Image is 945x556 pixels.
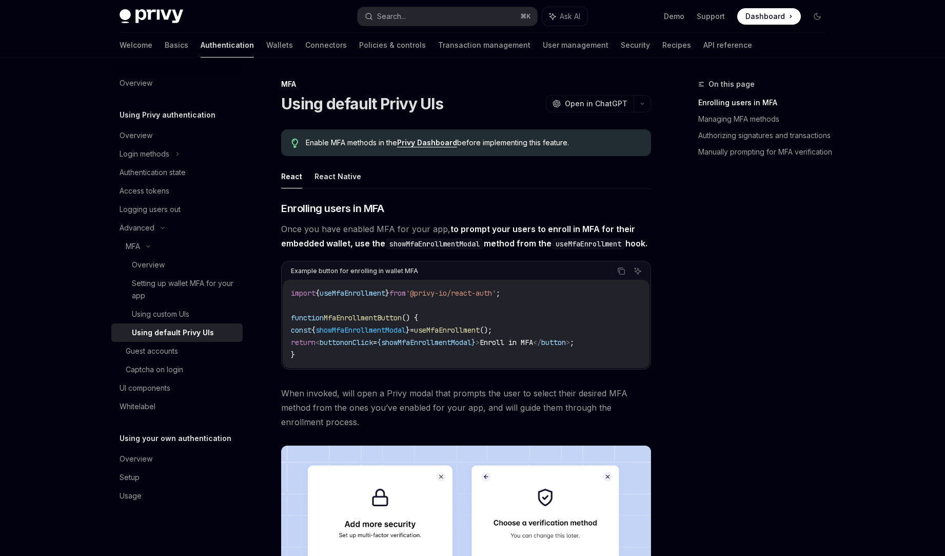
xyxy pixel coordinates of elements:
a: Whitelabel [111,397,243,416]
a: User management [543,33,608,57]
h5: Using your own authentication [120,432,231,445]
div: Setting up wallet MFA for your app [132,277,237,302]
span: </ [533,338,541,347]
span: ; [570,338,574,347]
button: Copy the contents from the code block [615,264,628,278]
span: const [291,325,311,335]
div: Using custom UIs [132,308,189,320]
a: Wallets [266,33,293,57]
span: onClick [344,338,373,347]
a: Authentication state [111,163,243,182]
button: React Native [314,164,361,188]
div: Authentication state [120,166,186,179]
span: button [541,338,566,347]
div: Whitelabel [120,400,155,413]
a: Overview [111,450,243,468]
span: useMfaEnrollment [320,289,385,298]
strong: to prompt your users to enroll in MFA for their embedded wallet, use the method from the hook. [281,224,647,248]
a: Security [621,33,650,57]
a: Enrolling users in MFA [698,94,834,111]
div: Search... [377,10,406,23]
code: showMfaEnrollmentModal [385,238,484,250]
code: useMfaEnrollment [552,238,625,250]
button: React [281,164,302,188]
h5: Using Privy authentication [120,109,215,121]
div: Access tokens [120,185,169,197]
span: (); [480,325,492,335]
div: Overview [132,259,165,271]
div: Login methods [120,148,169,160]
span: from [389,289,406,298]
div: UI components [120,382,170,394]
a: Support [697,11,725,22]
span: function [291,313,324,322]
a: Recipes [662,33,691,57]
a: Welcome [120,33,152,57]
a: Setup [111,468,243,487]
a: Transaction management [438,33,530,57]
button: Search...⌘K [358,7,537,26]
span: < [316,338,320,347]
span: Enrolling users in MFA [281,201,384,216]
span: import [291,289,316,298]
span: Open in ChatGPT [565,99,627,109]
svg: Tip [291,139,299,148]
div: Setup [120,471,140,484]
span: { [316,289,320,298]
a: Guest accounts [111,342,243,360]
button: Open in ChatGPT [546,95,634,112]
span: } [406,325,410,335]
a: Using custom UIs [111,305,243,323]
a: Authorizing signatures and transactions [698,127,834,144]
span: = [373,338,377,347]
a: Policies & controls [359,33,426,57]
img: dark logo [120,9,183,24]
button: Ask AI [631,264,644,278]
span: Dashboard [745,11,785,22]
span: { [311,325,316,335]
button: Ask AI [542,7,587,26]
a: Demo [664,11,684,22]
h1: Using default Privy UIs [281,94,443,113]
span: On this page [708,78,755,90]
span: { [377,338,381,347]
a: Usage [111,487,243,505]
div: Advanced [120,222,154,234]
span: Enroll in MFA [480,338,533,347]
a: Privy Dashboard [397,138,457,147]
a: Captcha on login [111,360,243,379]
span: Enable MFA methods in the before implementing this feature. [306,138,641,148]
span: MfaEnrollmentButton [324,313,402,322]
div: Overview [120,453,152,465]
a: Managing MFA methods [698,111,834,127]
a: Setting up wallet MFA for your app [111,274,243,305]
a: Overview [111,256,243,274]
span: Once you have enabled MFA for your app, [281,222,651,251]
a: Basics [165,33,188,57]
span: When invoked, will open a Privy modal that prompts the user to select their desired MFA method fr... [281,386,651,429]
div: Usage [120,490,142,502]
span: '@privy-io/react-auth' [406,289,496,298]
span: Ask AI [560,11,580,22]
span: } [291,350,295,359]
span: ; [496,289,500,298]
span: = [410,325,414,335]
div: Example button for enrolling in wallet MFA [291,264,418,278]
a: Connectors [305,33,347,57]
a: UI components [111,379,243,397]
span: > [566,338,570,347]
span: ⌘ K [520,12,531,21]
a: Overview [111,126,243,145]
a: Access tokens [111,182,243,200]
span: showMfaEnrollmentModal [316,325,406,335]
span: } [385,289,389,298]
div: MFA [281,79,651,89]
span: return [291,338,316,347]
a: API reference [703,33,752,57]
span: showMfaEnrollmentModal [381,338,471,347]
a: Dashboard [737,8,801,25]
span: useMfaEnrollment [414,325,480,335]
a: Logging users out [111,200,243,219]
div: Guest accounts [126,345,178,357]
span: () { [402,313,418,322]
